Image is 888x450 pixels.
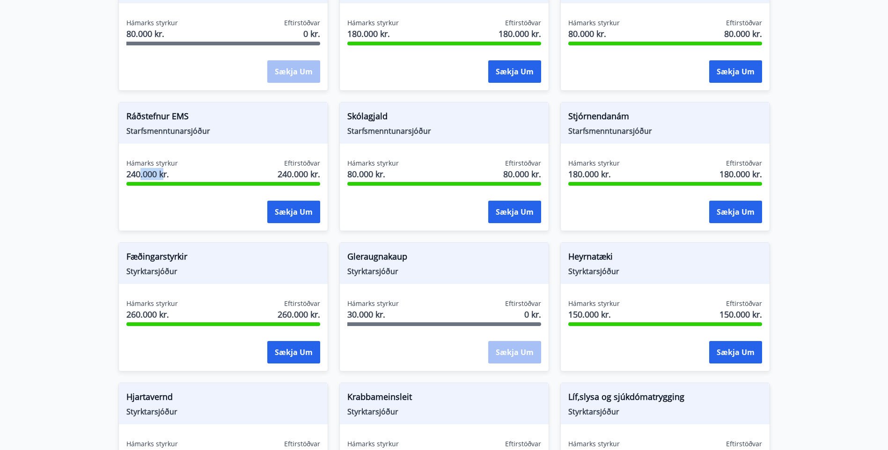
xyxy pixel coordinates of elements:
[126,266,320,276] span: Styrktarsjóður
[347,126,541,136] span: Starfsmenntunarsjóður
[568,439,620,449] span: Hámarks styrkur
[568,110,762,126] span: Stjórnendanám
[126,406,320,417] span: Styrktarsjóður
[505,18,541,28] span: Eftirstöðvar
[347,110,541,126] span: Skólagjald
[284,159,320,168] span: Eftirstöðvar
[503,168,541,180] span: 80.000 kr.
[347,18,399,28] span: Hámarks styrkur
[284,439,320,449] span: Eftirstöðvar
[505,299,541,308] span: Eftirstöðvar
[284,18,320,28] span: Eftirstöðvar
[488,60,541,83] button: Sækja um
[126,159,178,168] span: Hámarks styrkur
[568,250,762,266] span: Heyrnatæki
[126,308,178,320] span: 260.000 kr.
[126,110,320,126] span: Ráðstefnur EMS
[126,28,178,40] span: 80.000 kr.
[347,391,541,406] span: Krabbameinsleit
[726,439,762,449] span: Eftirstöðvar
[568,406,762,417] span: Styrktarsjóður
[347,28,399,40] span: 180.000 kr.
[126,126,320,136] span: Starfsmenntunarsjóður
[267,201,320,223] button: Sækja um
[278,168,320,180] span: 240.000 kr.
[284,299,320,308] span: Eftirstöðvar
[126,250,320,266] span: Fæðingarstyrkir
[719,168,762,180] span: 180.000 kr.
[347,308,399,320] span: 30.000 kr.
[347,168,399,180] span: 80.000 kr.
[303,28,320,40] span: 0 kr.
[347,406,541,417] span: Styrktarsjóður
[568,308,620,320] span: 150.000 kr.
[347,159,399,168] span: Hámarks styrkur
[505,159,541,168] span: Eftirstöðvar
[726,18,762,28] span: Eftirstöðvar
[126,391,320,406] span: Hjartavernd
[726,159,762,168] span: Eftirstöðvar
[347,439,399,449] span: Hámarks styrkur
[709,201,762,223] button: Sækja um
[126,168,178,180] span: 240.000 kr.
[568,391,762,406] span: Líf,slysa og sjúkdómatrygging
[347,250,541,266] span: Gleraugnakaup
[568,168,620,180] span: 180.000 kr.
[126,439,178,449] span: Hámarks styrkur
[726,299,762,308] span: Eftirstöðvar
[505,439,541,449] span: Eftirstöðvar
[499,28,541,40] span: 180.000 kr.
[126,18,178,28] span: Hámarks styrkur
[488,201,541,223] button: Sækja um
[267,341,320,363] button: Sækja um
[126,299,178,308] span: Hámarks styrkur
[568,159,620,168] span: Hámarks styrkur
[709,60,762,83] button: Sækja um
[719,308,762,320] span: 150.000 kr.
[347,299,399,308] span: Hámarks styrkur
[568,28,620,40] span: 80.000 kr.
[347,266,541,276] span: Styrktarsjóður
[568,299,620,308] span: Hámarks styrkur
[568,266,762,276] span: Styrktarsjóður
[568,126,762,136] span: Starfsmenntunarsjóður
[524,308,541,320] span: 0 kr.
[568,18,620,28] span: Hámarks styrkur
[709,341,762,363] button: Sækja um
[278,308,320,320] span: 260.000 kr.
[724,28,762,40] span: 80.000 kr.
